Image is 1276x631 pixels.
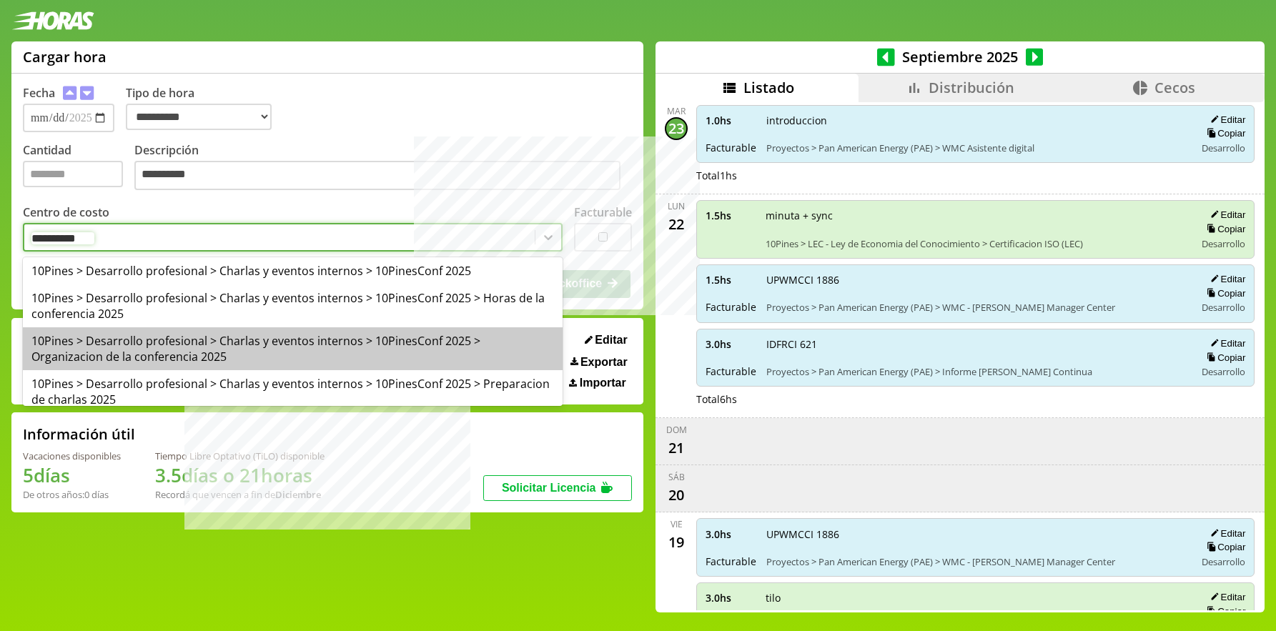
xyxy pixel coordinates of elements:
div: sáb [668,471,685,483]
div: 10Pines > Desarrollo profesional > Charlas y eventos internos > 10PinesConf 2025 > Horas de la co... [23,284,563,327]
span: Solicitar Licencia [502,482,596,494]
span: 3.0 hs [706,527,756,541]
span: 3.0 hs [706,337,756,351]
button: Copiar [1202,127,1245,139]
span: 1.0 hs [706,114,756,127]
button: Copiar [1202,352,1245,364]
span: minuta + sync [766,209,1185,222]
button: Exportar [566,355,632,369]
textarea: Descripción [134,161,620,191]
label: Tipo de hora [126,85,283,132]
span: IDFRCI 621 [766,337,1185,351]
button: Editar [1206,337,1245,349]
span: Proyectos > Pan American Energy (PAE) > WMC - [PERSON_NAME] Manager Center [766,555,1185,568]
label: Cantidad [23,142,134,194]
div: Recordá que vencen a fin de [155,488,325,501]
div: 10Pines > Desarrollo profesional > Charlas y eventos internos > 10PinesConf 2025 > Organizacion d... [23,327,563,370]
div: vie [671,518,683,530]
span: Desarrollo [1202,237,1245,250]
label: Descripción [134,142,632,194]
label: Fecha [23,85,55,101]
button: Copiar [1202,223,1245,235]
button: Solicitar Licencia [483,475,632,501]
span: Exportar [580,356,628,369]
div: Tiempo Libre Optativo (TiLO) disponible [155,449,325,462]
span: 1.5 hs [706,209,756,222]
div: 10Pines > Desarrollo profesional > Charlas y eventos internos > 10PinesConf 2025 > Preparacion de... [23,370,563,413]
span: introduccion [766,114,1185,127]
input: Cantidad [23,161,123,187]
span: Editar [595,334,627,347]
span: Facturable [706,555,756,568]
span: Septiembre 2025 [895,47,1026,66]
span: UPWMCCI 1886 [766,273,1185,287]
span: UPWMCCI 1886 [766,527,1185,541]
span: Facturable [706,364,756,378]
h1: 5 días [23,462,121,488]
img: logotipo [11,11,94,30]
span: 1.5 hs [706,273,756,287]
div: lun [668,200,685,212]
div: mar [667,105,686,117]
button: Copiar [1202,605,1245,617]
div: dom [666,424,687,436]
span: Facturable [706,300,756,314]
button: Copiar [1202,287,1245,299]
button: Editar [1206,591,1245,603]
div: 10Pines > Desarrollo profesional > Charlas y eventos internos > 10PinesConf 2025 [23,257,563,284]
span: Desarrollo [1202,365,1245,378]
span: Facturable [706,141,756,154]
div: 23 [665,117,688,140]
div: Vacaciones disponibles [23,449,121,462]
span: Proyectos > Pan American Energy (PAE) > Informe [PERSON_NAME] Continua [766,365,1185,378]
span: Cecos [1154,78,1195,97]
span: Listado [743,78,794,97]
span: Desarrollo [1202,555,1245,568]
div: De otros años: 0 días [23,488,121,501]
h1: Cargar hora [23,47,107,66]
label: Centro de costo [23,204,109,220]
button: Editar [1206,527,1245,540]
h2: Información útil [23,424,135,444]
div: 19 [665,530,688,553]
button: Editar [1206,273,1245,285]
span: Importar [580,377,626,389]
label: Facturable [574,204,632,220]
div: Total 1 hs [696,169,1255,182]
span: 3.0 hs [706,591,756,605]
span: tilo [766,591,1185,605]
span: 10Pines > LEC - Ley de Economia del Conocimiento > Certificacion ISO (LEC) [766,237,1185,250]
div: 20 [665,483,688,506]
div: 22 [665,212,688,235]
h1: 3.5 días o 21 horas [155,462,325,488]
button: Editar [580,333,632,347]
button: Copiar [1202,541,1245,553]
div: scrollable content [656,102,1265,610]
div: 21 [665,436,688,459]
span: Proyectos > Pan American Energy (PAE) > WMC - [PERSON_NAME] Manager Center [766,301,1185,314]
span: Distribución [929,78,1014,97]
b: Diciembre [275,488,321,501]
select: Tipo de hora [126,104,272,130]
span: Desarrollo [1202,141,1245,154]
div: Total 6 hs [696,392,1255,406]
button: Editar [1206,209,1245,221]
span: Proyectos > Pan American Energy (PAE) > WMC Asistente digital [766,141,1185,154]
span: Desarrollo [1202,301,1245,314]
button: Editar [1206,114,1245,126]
